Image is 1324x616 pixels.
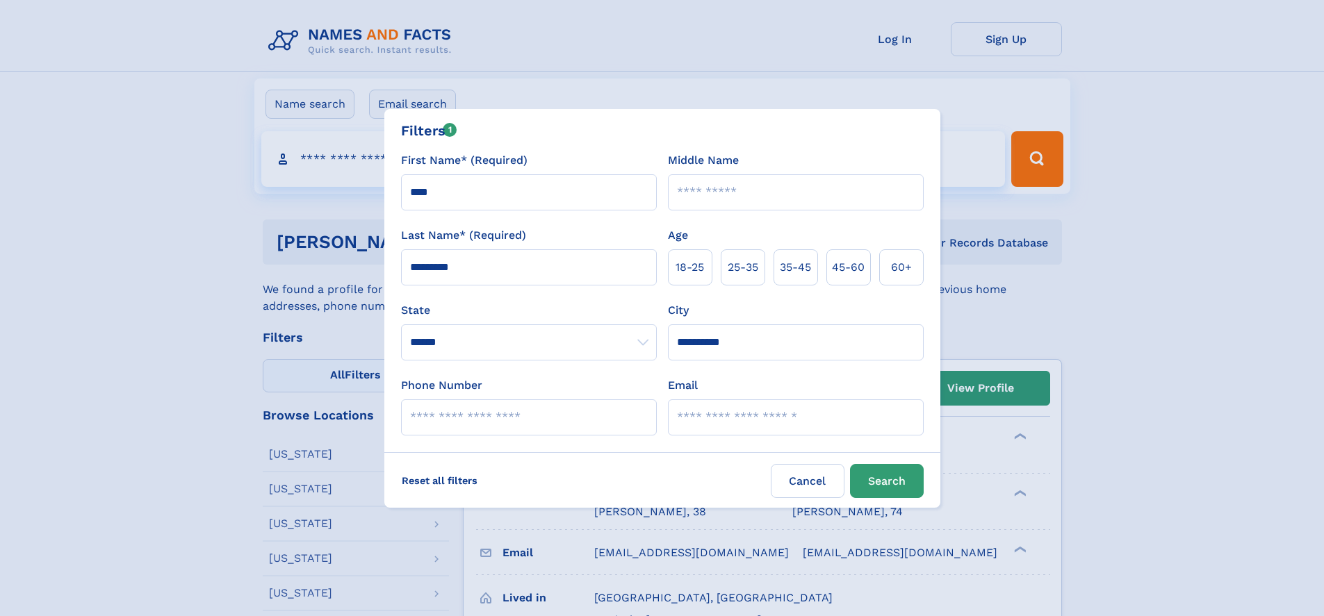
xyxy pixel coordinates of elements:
div: Filters [401,120,457,141]
label: Last Name* (Required) [401,227,526,244]
label: Email [668,377,698,394]
span: 25‑35 [728,259,758,276]
label: Phone Number [401,377,482,394]
span: 35‑45 [780,259,811,276]
label: Age [668,227,688,244]
label: Cancel [771,464,844,498]
span: 18‑25 [676,259,704,276]
label: Reset all filters [393,464,487,497]
label: State [401,302,657,319]
label: City [668,302,689,319]
label: Middle Name [668,152,739,169]
span: 45‑60 [832,259,865,276]
button: Search [850,464,924,498]
span: 60+ [891,259,912,276]
label: First Name* (Required) [401,152,528,169]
